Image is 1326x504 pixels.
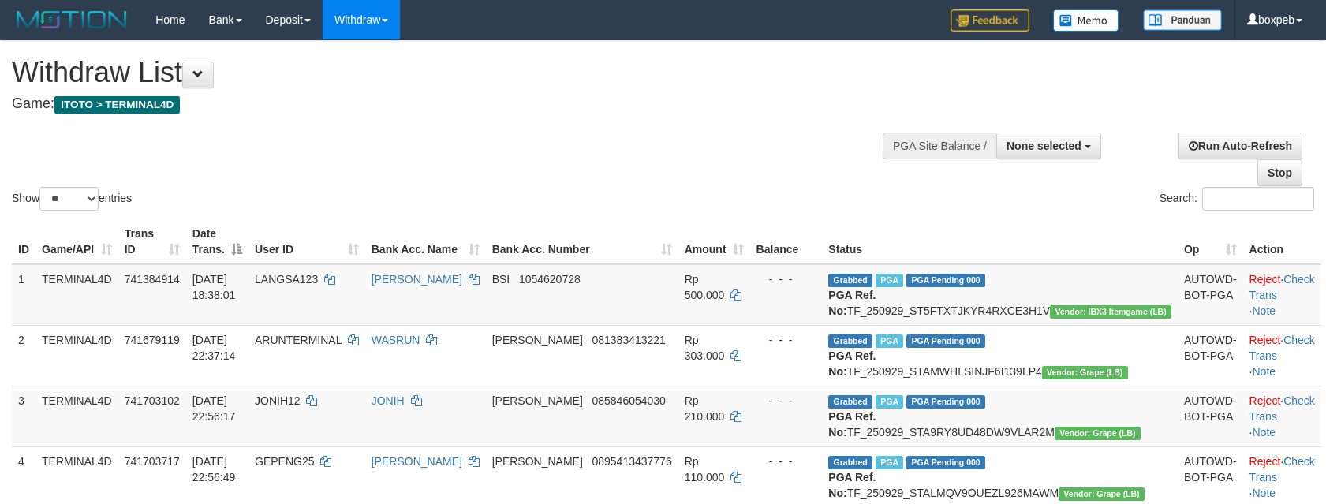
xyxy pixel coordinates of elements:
[1007,140,1081,152] span: None selected
[35,325,118,386] td: TERMINAL4D
[1042,366,1128,379] span: Vendor URL: https://dashboard.q2checkout.com/secure
[192,334,236,362] span: [DATE] 22:37:14
[372,394,405,407] a: JONIH
[756,454,816,469] div: - - -
[12,219,35,264] th: ID
[12,8,132,32] img: MOTION_logo.png
[35,386,118,446] td: TERMINAL4D
[125,394,180,407] span: 741703102
[255,334,342,346] span: ARUNTERMINAL
[519,273,581,286] span: Copy 1054620728 to clipboard
[12,325,35,386] td: 2
[1249,334,1315,362] a: Check Trans
[1253,426,1276,439] a: Note
[12,386,35,446] td: 3
[192,455,236,483] span: [DATE] 22:56:49
[592,455,671,468] span: Copy 0895413437776 to clipboard
[1243,386,1321,446] td: · ·
[876,334,903,348] span: Marked by boxmaster
[822,219,1178,264] th: Status
[1253,365,1276,378] a: Note
[492,394,583,407] span: [PERSON_NAME]
[1178,325,1243,386] td: AUTOWD-BOT-PGA
[756,393,816,409] div: - - -
[492,273,510,286] span: BSI
[1253,304,1276,317] a: Note
[1178,133,1302,159] a: Run Auto-Refresh
[1055,427,1141,440] span: Vendor URL: https://dashboard.q2checkout.com/secure
[822,264,1178,326] td: TF_250929_ST5FTXTJKYR4RXCE3H1V
[1249,334,1281,346] a: Reject
[255,455,314,468] span: GEPENG25
[118,219,186,264] th: Trans ID: activate to sort column ascending
[906,395,985,409] span: PGA Pending
[906,334,985,348] span: PGA Pending
[35,219,118,264] th: Game/API: activate to sort column ascending
[255,394,301,407] span: JONIH12
[372,455,462,468] a: [PERSON_NAME]
[1253,487,1276,499] a: Note
[1178,264,1243,326] td: AUTOWD-BOT-PGA
[828,289,876,317] b: PGA Ref. No:
[255,273,318,286] span: LANGSA123
[906,274,985,287] span: PGA Pending
[876,274,903,287] span: Marked by boxpeb
[828,334,872,348] span: Grabbed
[186,219,248,264] th: Date Trans.: activate to sort column descending
[486,219,678,264] th: Bank Acc. Number: activate to sort column ascending
[592,334,665,346] span: Copy 081383413221 to clipboard
[828,349,876,378] b: PGA Ref. No:
[750,219,823,264] th: Balance
[756,271,816,287] div: - - -
[372,273,462,286] a: [PERSON_NAME]
[492,455,583,468] span: [PERSON_NAME]
[756,332,816,348] div: - - -
[685,334,725,362] span: Rp 303.000
[125,334,180,346] span: 741679119
[1243,219,1321,264] th: Action
[1160,187,1314,211] label: Search:
[54,96,180,114] span: ITOTO > TERMINAL4D
[1243,325,1321,386] td: · ·
[12,264,35,326] td: 1
[685,455,725,483] span: Rp 110.000
[1178,219,1243,264] th: Op: activate to sort column ascending
[1053,9,1119,32] img: Button%20Memo.svg
[125,273,180,286] span: 741384914
[951,9,1029,32] img: Feedback.jpg
[1249,273,1315,301] a: Check Trans
[1178,386,1243,446] td: AUTOWD-BOT-PGA
[35,264,118,326] td: TERMINAL4D
[1050,305,1171,319] span: Vendor URL: https://dashboard.q2checkout.com/secure
[876,456,903,469] span: Marked by boxmaster
[996,133,1101,159] button: None selected
[592,394,665,407] span: Copy 085846054030 to clipboard
[828,274,872,287] span: Grabbed
[492,334,583,346] span: [PERSON_NAME]
[876,395,903,409] span: Marked by boxmaster
[1249,394,1281,407] a: Reject
[12,96,868,112] h4: Game:
[678,219,750,264] th: Amount: activate to sort column ascending
[685,394,725,423] span: Rp 210.000
[12,57,868,88] h1: Withdraw List
[1249,455,1281,468] a: Reject
[828,456,872,469] span: Grabbed
[685,273,725,301] span: Rp 500.000
[1143,9,1222,31] img: panduan.png
[1249,394,1315,423] a: Check Trans
[248,219,365,264] th: User ID: activate to sort column ascending
[822,386,1178,446] td: TF_250929_STA9RY8UD48DW9VLAR2M
[883,133,996,159] div: PGA Site Balance /
[372,334,420,346] a: WASRUN
[828,471,876,499] b: PGA Ref. No:
[365,219,486,264] th: Bank Acc. Name: activate to sort column ascending
[39,187,99,211] select: Showentries
[822,325,1178,386] td: TF_250929_STAMWHLSINJF6I139LP4
[828,395,872,409] span: Grabbed
[1249,455,1315,483] a: Check Trans
[1202,187,1314,211] input: Search:
[828,410,876,439] b: PGA Ref. No:
[1257,159,1302,186] a: Stop
[12,187,132,211] label: Show entries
